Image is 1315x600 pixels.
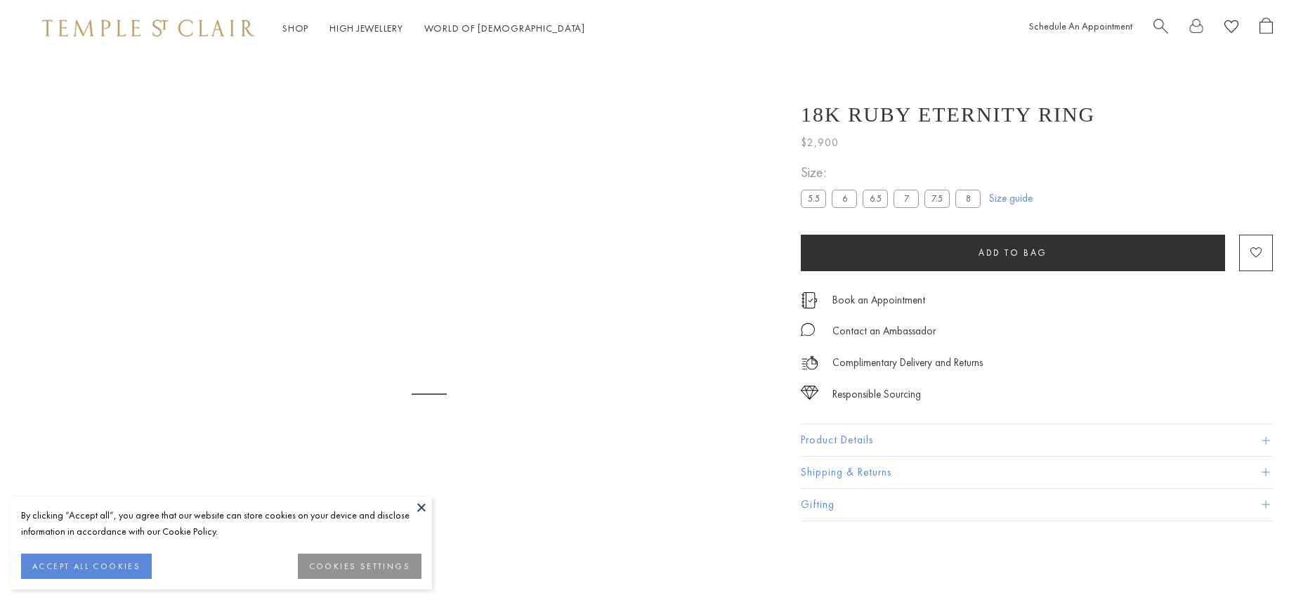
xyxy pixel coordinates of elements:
p: Complimentary Delivery and Returns [832,354,983,372]
span: $2,900 [801,133,839,152]
div: Responsible Sourcing [832,386,921,403]
a: Book an Appointment [832,292,925,308]
button: Shipping & Returns [801,457,1273,488]
button: ACCEPT ALL COOKIES [21,554,152,579]
a: High JewelleryHigh Jewellery [329,22,403,34]
img: MessageIcon-01_2.svg [801,322,815,337]
img: icon_sourcing.svg [801,386,818,400]
div: By clicking “Accept all”, you agree that our website can store cookies on your device and disclos... [21,507,421,540]
button: Add to bag [801,235,1225,271]
a: Schedule An Appointment [1029,20,1132,32]
a: View Wishlist [1224,18,1238,39]
span: Size: [801,161,986,184]
div: Contact an Ambassador [832,322,936,340]
label: 7.5 [924,190,950,207]
img: Temple St. Clair [42,20,254,37]
a: Open Shopping Bag [1260,18,1273,39]
span: Add to bag [979,247,1047,259]
a: Size guide [989,191,1033,205]
label: 6.5 [863,190,888,207]
button: Product Details [801,424,1273,456]
label: 8 [955,190,981,207]
img: icon_appointment.svg [801,292,818,308]
h1: 18K Ruby Eternity Ring [801,103,1095,126]
a: ShopShop [282,22,308,34]
a: Search [1153,18,1168,39]
label: 7 [894,190,919,207]
button: Gifting [801,489,1273,521]
a: World of [DEMOGRAPHIC_DATA]World of [DEMOGRAPHIC_DATA] [424,22,585,34]
img: icon_delivery.svg [801,354,818,372]
button: COOKIES SETTINGS [298,554,421,579]
label: 6 [832,190,857,207]
label: 5.5 [801,190,826,207]
iframe: Gorgias live chat messenger [1245,534,1301,586]
nav: Main navigation [282,20,585,37]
